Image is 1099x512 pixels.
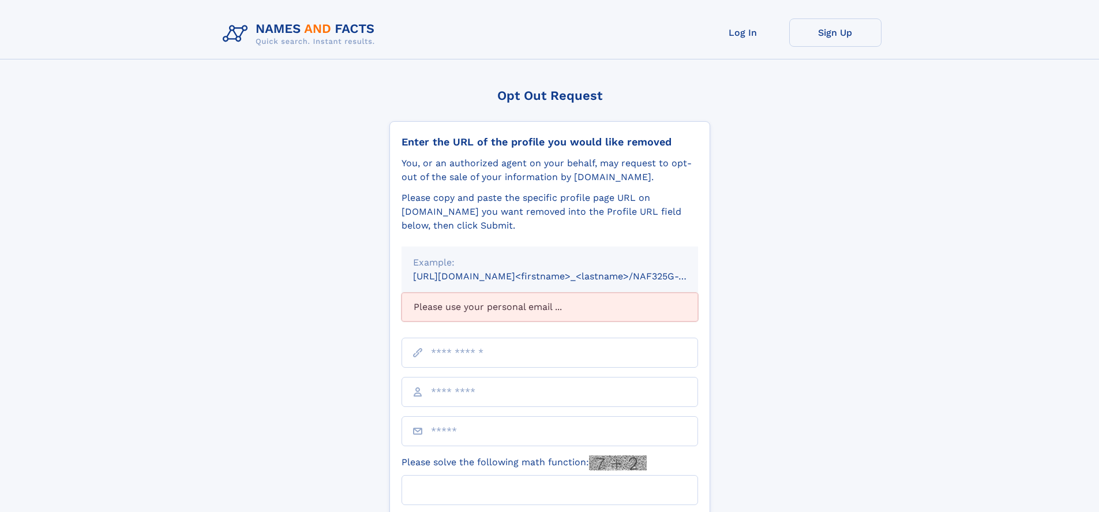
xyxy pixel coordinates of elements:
div: Please use your personal email ... [402,293,698,322]
img: Logo Names and Facts [218,18,384,50]
div: Opt Out Request [389,88,710,103]
a: Sign Up [789,18,882,47]
div: Enter the URL of the profile you would like removed [402,136,698,148]
div: Example: [413,256,687,270]
small: [URL][DOMAIN_NAME]<firstname>_<lastname>/NAF325G-xxxxxxxx [413,271,720,282]
a: Log In [697,18,789,47]
div: Please copy and paste the specific profile page URL on [DOMAIN_NAME] you want removed into the Pr... [402,191,698,233]
div: You, or an authorized agent on your behalf, may request to opt-out of the sale of your informatio... [402,156,698,184]
label: Please solve the following math function: [402,455,647,470]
